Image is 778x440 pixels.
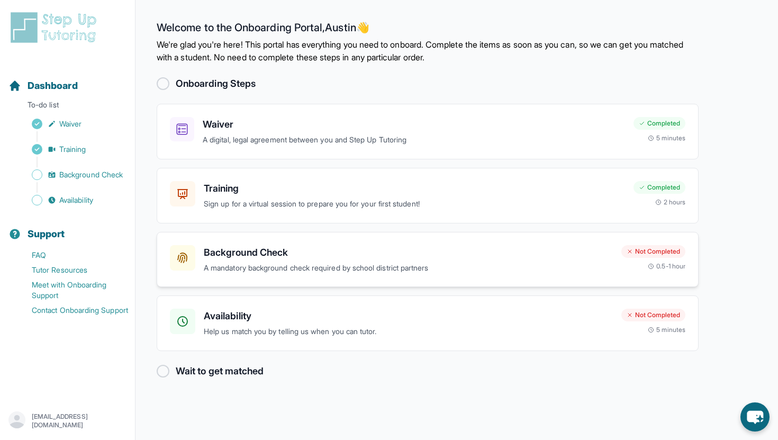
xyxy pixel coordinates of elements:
[648,326,685,334] div: 5 minutes
[634,117,685,130] div: Completed
[28,227,65,241] span: Support
[203,134,625,146] p: A digital, legal agreement between you and Step Up Tutoring
[8,411,126,430] button: [EMAIL_ADDRESS][DOMAIN_NAME]
[8,78,78,93] a: Dashboard
[157,295,699,351] a: AvailabilityHelp us match you by telling us when you can tutor.Not Completed5 minutes
[204,262,613,274] p: A mandatory background check required by school district partners
[59,195,93,205] span: Availability
[157,232,699,288] a: Background CheckA mandatory background check required by school district partnersNot Completed0.5...
[4,100,131,114] p: To-do list
[8,263,135,277] a: Tutor Resources
[204,309,613,324] h3: Availability
[204,181,625,196] h3: Training
[176,364,264,379] h2: Wait to get matched
[203,117,625,132] h3: Waiver
[648,134,685,142] div: 5 minutes
[204,326,613,338] p: Help us match you by telling us when you can tutor.
[4,210,131,246] button: Support
[8,303,135,318] a: Contact Onboarding Support
[59,144,86,155] span: Training
[59,119,82,129] span: Waiver
[176,76,256,91] h2: Onboarding Steps
[8,116,135,131] a: Waiver
[204,198,625,210] p: Sign up for a virtual session to prepare you for your first student!
[32,412,126,429] p: [EMAIL_ADDRESS][DOMAIN_NAME]
[8,193,135,208] a: Availability
[8,142,135,157] a: Training
[621,309,685,321] div: Not Completed
[8,167,135,182] a: Background Check
[157,104,699,159] a: WaiverA digital, legal agreement between you and Step Up TutoringCompleted5 minutes
[4,61,131,97] button: Dashboard
[204,245,613,260] h3: Background Check
[8,11,103,44] img: logo
[740,402,770,432] button: chat-button
[28,78,78,93] span: Dashboard
[157,21,699,38] h2: Welcome to the Onboarding Portal, Austin 👋
[157,38,699,64] p: We're glad you're here! This portal has everything you need to onboard. Complete the items as soo...
[8,248,135,263] a: FAQ
[8,277,135,303] a: Meet with Onboarding Support
[157,168,699,223] a: TrainingSign up for a virtual session to prepare you for your first student!Completed2 hours
[655,198,686,206] div: 2 hours
[621,245,685,258] div: Not Completed
[634,181,685,194] div: Completed
[648,262,685,271] div: 0.5-1 hour
[59,169,123,180] span: Background Check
